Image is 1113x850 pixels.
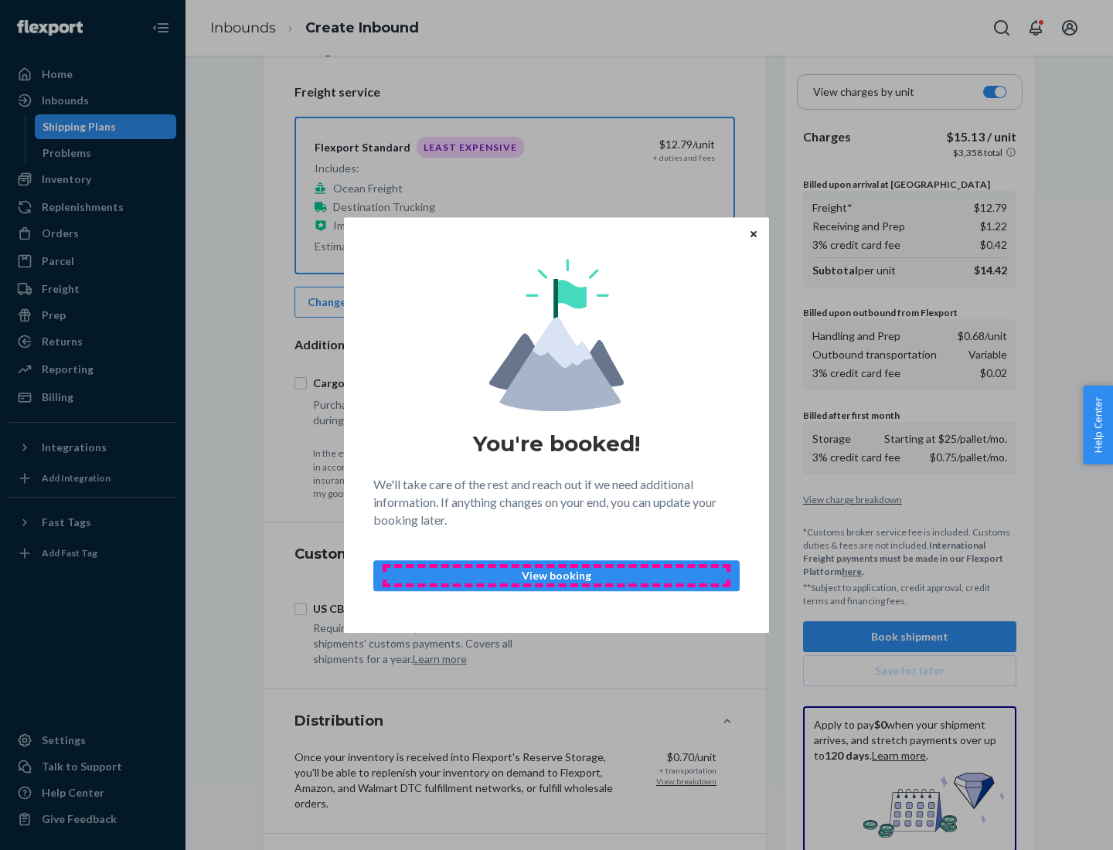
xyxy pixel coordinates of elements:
img: svg+xml,%3Csvg%20viewBox%3D%220%200%20174%20197%22%20fill%3D%22none%22%20xmlns%3D%22http%3A%2F%2F... [489,259,624,411]
h1: You're booked! [473,430,640,457]
p: We'll take care of the rest and reach out if we need additional information. If anything changes ... [373,476,740,529]
p: View booking [386,568,727,583]
button: View booking [373,560,740,591]
button: Close [746,225,761,242]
